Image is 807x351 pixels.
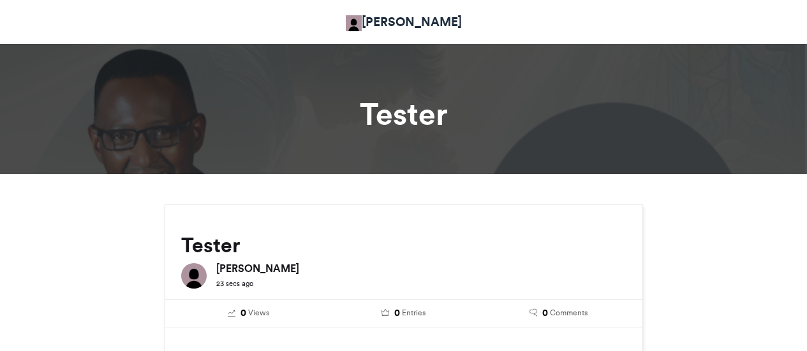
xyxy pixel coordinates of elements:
a: 0 Entries [336,306,471,320]
h1: Tester [50,99,758,129]
img: Peter Kinara [346,15,362,31]
h6: [PERSON_NAME] [216,263,626,273]
span: Views [248,307,269,319]
h2: Tester [181,234,626,257]
a: [PERSON_NAME] [346,13,462,31]
span: 0 [542,306,548,320]
small: 23 secs ago [216,279,253,288]
a: 0 Comments [491,306,626,320]
span: Entries [402,307,426,319]
span: 0 [394,306,400,320]
img: Peter Kinara [181,263,207,289]
span: Comments [550,307,588,319]
span: 0 [241,306,246,320]
a: 0 Views [181,306,317,320]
